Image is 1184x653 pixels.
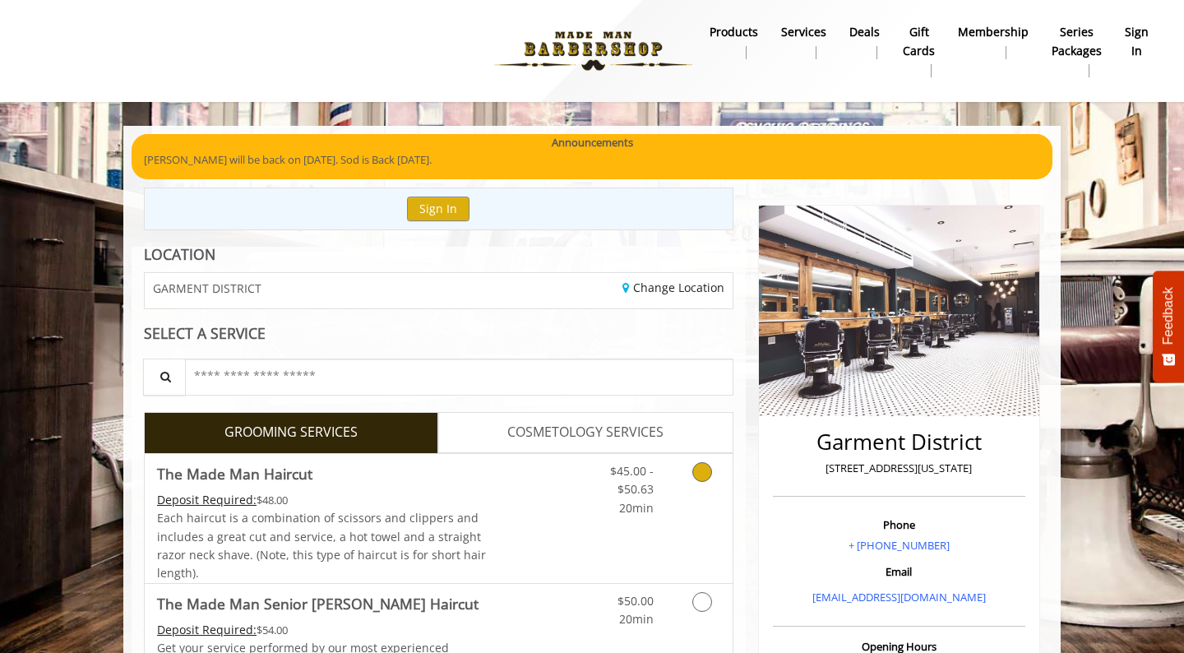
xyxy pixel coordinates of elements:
button: Service Search [143,359,186,396]
h3: Email [777,566,1021,577]
a: Productsproducts [698,21,770,63]
b: products [710,23,758,41]
b: Deals [849,23,880,41]
b: LOCATION [144,244,215,264]
a: ServicesServices [770,21,838,63]
b: Membership [958,23,1029,41]
a: Gift cardsgift cards [891,21,946,81]
b: Series packages [1052,23,1102,60]
b: The Made Man Haircut [157,462,312,485]
div: $54.00 [157,621,488,639]
a: DealsDeals [838,21,891,63]
div: SELECT A SERVICE [144,326,733,341]
a: MembershipMembership [946,21,1040,63]
h3: Phone [777,519,1021,530]
span: Each haircut is a combination of scissors and clippers and includes a great cut and service, a ho... [157,510,486,581]
h2: Garment District [777,430,1021,454]
a: sign insign in [1113,21,1160,63]
span: 20min [619,500,654,516]
div: $48.00 [157,491,488,509]
b: Announcements [552,134,633,151]
button: Feedback - Show survey [1153,271,1184,382]
p: [STREET_ADDRESS][US_STATE] [777,460,1021,477]
b: sign in [1125,23,1149,60]
p: [PERSON_NAME] will be back on [DATE]. Sod is Back [DATE]. [144,151,1040,169]
button: Sign In [407,197,469,220]
span: Feedback [1161,287,1176,345]
span: $50.00 [617,593,654,609]
span: GROOMING SERVICES [224,422,358,443]
b: gift cards [903,23,935,60]
span: $45.00 - $50.63 [610,463,654,497]
span: 20min [619,611,654,627]
b: The Made Man Senior [PERSON_NAME] Haircut [157,592,479,615]
span: GARMENT DISTRICT [153,282,261,294]
a: + [PHONE_NUMBER] [849,538,950,553]
img: Made Man Barbershop logo [480,6,706,96]
span: This service needs some Advance to be paid before we block your appointment [157,492,257,507]
span: COSMETOLOGY SERVICES [507,422,664,443]
a: Change Location [622,280,724,295]
a: [EMAIL_ADDRESS][DOMAIN_NAME] [812,590,986,604]
h3: Opening Hours [773,641,1025,652]
b: Services [781,23,826,41]
span: This service needs some Advance to be paid before we block your appointment [157,622,257,637]
a: Series packagesSeries packages [1040,21,1113,81]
